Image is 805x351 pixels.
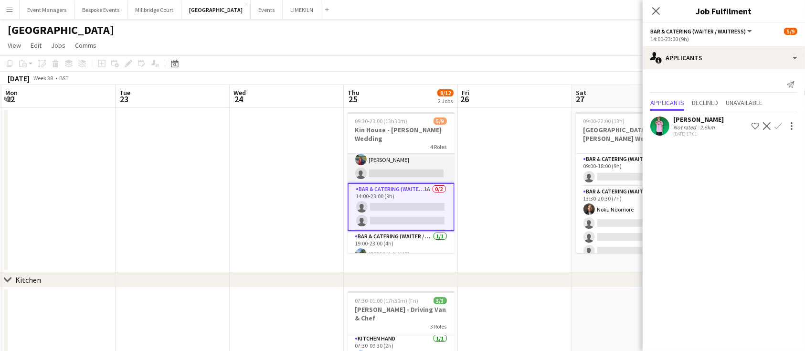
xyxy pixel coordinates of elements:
[119,88,130,97] span: Tue
[583,117,625,125] span: 09:00-22:00 (13h)
[650,28,746,35] span: Bar & Catering (Waiter / waitress)
[348,183,455,231] app-card-role: Bar & Catering (Waiter / waitress)1A0/214:00-23:00 (9h)
[434,297,447,304] span: 3/3
[118,94,130,105] span: 23
[181,0,251,19] button: [GEOGRAPHIC_DATA]
[32,74,55,82] span: Week 38
[74,0,127,19] button: Bespoke Events
[438,97,453,105] div: 2 Jobs
[15,275,41,285] div: Kitchen
[27,39,45,52] a: Edit
[698,124,717,131] div: 2.6km
[355,117,408,125] span: 09:30-23:00 (13h30m)
[673,124,698,131] div: Not rated
[355,297,419,304] span: 07:30-01:00 (17h30m) (Fri)
[650,35,797,43] div: 14:00-23:00 (9h)
[434,117,447,125] span: 5/9
[576,112,683,253] app-job-card: 09:00-22:00 (13h)1/7[GEOGRAPHIC_DATA] - [PERSON_NAME] Wedding3 RolesBar & Catering (Waiter / wait...
[51,41,65,50] span: Jobs
[576,88,586,97] span: Sat
[346,94,360,105] span: 25
[5,88,18,97] span: Mon
[47,39,69,52] a: Jobs
[8,74,30,83] div: [DATE]
[673,115,724,124] div: [PERSON_NAME]
[31,41,42,50] span: Edit
[71,39,100,52] a: Comms
[348,126,455,143] h3: Kin House - [PERSON_NAME] Wedding
[574,94,586,105] span: 27
[462,88,469,97] span: Fri
[643,5,805,17] h3: Job Fulfilment
[576,186,683,260] app-card-role: Bar & Catering (Waiter / waitress)3A1/413:30-20:30 (7h)Noku Ndomore
[431,143,447,150] span: 4 Roles
[348,231,455,264] app-card-role: Bar & Catering (Waiter / waitress)1/119:00-23:00 (4h)[PERSON_NAME]
[650,28,753,35] button: Bar & Catering (Waiter / waitress)
[348,88,360,97] span: Thu
[431,323,447,330] span: 3 Roles
[348,305,455,322] h3: [PERSON_NAME] - Driving Van & Chef
[460,94,469,105] span: 26
[251,0,283,19] button: Events
[232,94,246,105] span: 24
[643,46,805,69] div: Applicants
[576,126,683,143] h3: [GEOGRAPHIC_DATA] - [PERSON_NAME] Wedding
[4,39,25,52] a: View
[233,88,246,97] span: Wed
[283,0,321,19] button: LIMEKILN
[348,112,455,253] app-job-card: 09:30-23:00 (13h30m)5/9Kin House - [PERSON_NAME] Wedding4 RolesBar & Catering (Waiter / waitress)...
[726,99,763,106] span: Unavailable
[8,41,21,50] span: View
[650,99,684,106] span: Applicants
[437,89,454,96] span: 8/12
[75,41,96,50] span: Comms
[59,74,69,82] div: BST
[127,0,181,19] button: Millbridge Court
[8,23,114,37] h1: [GEOGRAPHIC_DATA]
[673,131,724,137] div: [DATE] 17:01
[692,99,718,106] span: Declined
[576,154,683,186] app-card-role: Bar & Catering (Waiter / waitress)5A0/109:00-18:00 (9h)
[20,0,74,19] button: Event Managers
[784,28,797,35] span: 5/9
